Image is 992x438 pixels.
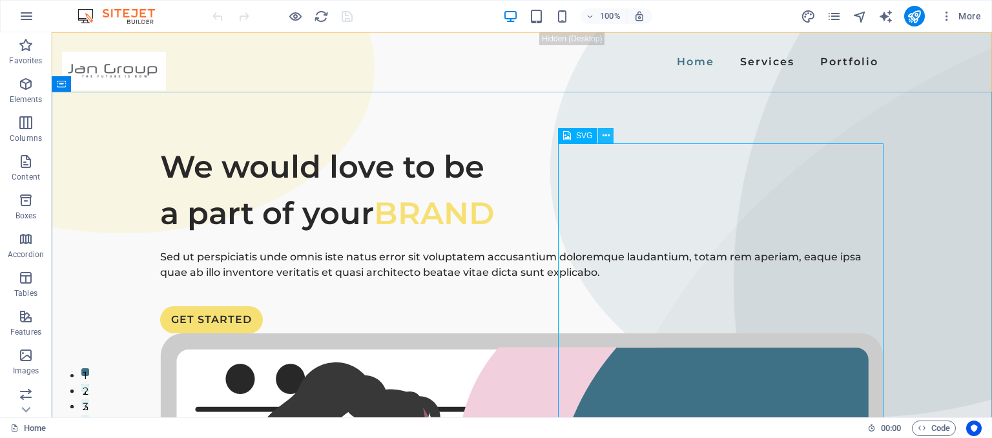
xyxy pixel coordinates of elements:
[935,6,986,26] button: More
[852,8,868,24] button: navigator
[966,421,982,436] button: Usercentrics
[634,10,645,22] i: On resize automatically adjust zoom level to fit chosen device.
[12,172,40,182] p: Content
[907,9,922,24] i: Publish
[9,56,42,66] p: Favorites
[940,10,981,23] span: More
[576,132,592,140] span: SVG
[600,8,621,24] h6: 100%
[314,9,329,24] i: Reload page
[852,9,867,24] i: Navigator
[801,9,816,24] i: Design (Ctrl+Alt+Y)
[10,327,41,337] p: Features
[581,8,626,24] button: 100%
[313,8,329,24] button: reload
[14,288,37,298] p: Tables
[878,8,894,24] button: text_generator
[15,211,37,221] p: Boxes
[10,94,43,105] p: Elements
[801,8,816,24] button: design
[827,9,842,24] i: Pages (Ctrl+Alt+S)
[10,421,46,436] a: Click to cancel selection. Double-click to open Pages
[13,366,39,376] p: Images
[10,133,42,143] p: Columns
[287,8,303,24] button: Click here to leave preview mode and continue editing
[881,421,901,436] span: 00 00
[867,421,902,436] h6: Session time
[827,8,842,24] button: pages
[890,423,892,433] span: :
[878,9,893,24] i: AI Writer
[8,249,44,260] p: Accordion
[918,421,950,436] span: Code
[74,8,171,24] img: Editor Logo
[904,6,925,26] button: publish
[912,421,956,436] button: Code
